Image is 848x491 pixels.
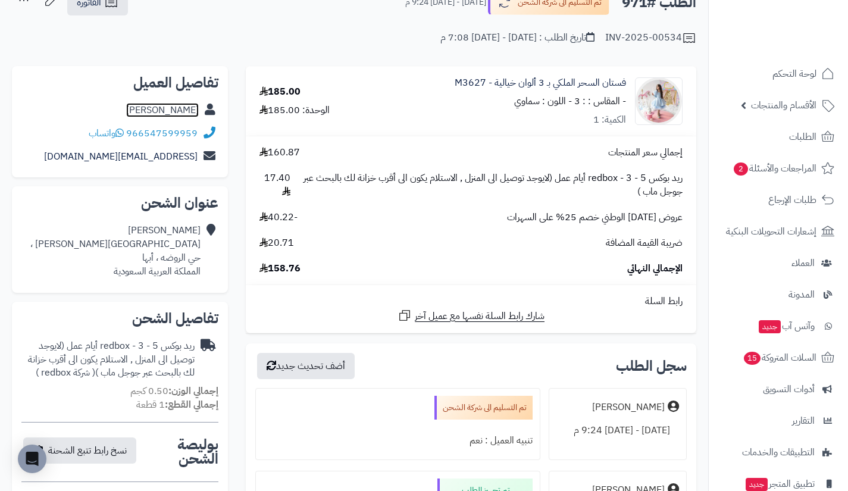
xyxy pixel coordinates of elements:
div: تنبيه العميل : نعم [263,429,532,452]
img: logo-2.png [767,32,837,57]
h3: سجل الطلب [616,359,687,373]
div: [DATE] - [DATE] 9:24 م [556,419,679,442]
strong: إجمالي القطع: [165,398,218,412]
span: شارك رابط السلة نفسها مع عميل آخر [415,309,545,323]
span: ( شركة redbox ) [36,365,95,380]
span: العملاء [791,255,815,271]
div: رابط السلة [251,295,691,308]
span: إشعارات التحويلات البنكية [726,223,816,240]
span: 2 [734,162,748,176]
span: جديد [759,320,781,333]
div: Open Intercom Messenger [18,445,46,473]
strong: إجمالي الوزن: [168,384,218,398]
span: ريد بوكس redbox - 3 - 5 أيام عمل (لايوجد توصيل الى المنزل , الاستلام يكون الى أقرب خزانة لك بالبح... [302,171,683,199]
span: التقارير [792,412,815,429]
a: العملاء [716,249,841,277]
span: الإجمالي النهائي [627,262,683,276]
h2: تفاصيل العميل [21,76,218,90]
span: جديد [746,478,768,491]
a: السلات المتروكة15 [716,343,841,372]
span: لوحة التحكم [772,65,816,82]
div: [PERSON_NAME] [592,401,665,414]
div: تاريخ الطلب : [DATE] - [DATE] 7:08 م [440,31,594,45]
span: إجمالي سعر المنتجات [608,146,683,160]
button: أضف تحديث جديد [257,353,355,379]
span: طلبات الإرجاع [768,192,816,208]
a: طلبات الإرجاع [716,186,841,214]
span: المدونة [788,286,815,303]
h2: عنوان الشحن [21,196,218,210]
span: الأقسام والمنتجات [751,97,816,114]
span: 15 [744,352,761,365]
h2: تفاصيل الشحن [21,311,218,326]
a: التطبيقات والخدمات [716,438,841,467]
span: 160.87 [259,146,300,160]
a: الطلبات [716,123,841,151]
small: 0.50 كجم [130,384,218,398]
a: إشعارات التحويلات البنكية [716,217,841,246]
span: نسخ رابط تتبع الشحنة [48,443,127,458]
a: [PERSON_NAME] [126,103,199,117]
div: الوحدة: 185.00 [259,104,330,117]
small: - اللون : سماوي [514,94,572,108]
button: نسخ رابط تتبع الشحنة [23,437,136,464]
span: -40.22 [259,211,298,224]
h2: بوليصة الشحن [138,437,218,466]
div: 185.00 [259,85,301,99]
a: لوحة التحكم [716,60,841,88]
a: المراجعات والأسئلة2 [716,154,841,183]
div: INV-2025-00534 [605,31,696,45]
div: ريد بوكس redbox - 3 - 5 أيام عمل (لايوجد توصيل الى المنزل , الاستلام يكون الى أقرب خزانة لك بالبح... [21,339,195,380]
a: [EMAIL_ADDRESS][DOMAIN_NAME] [44,149,198,164]
span: التطبيقات والخدمات [742,444,815,461]
span: السلات المتروكة [743,349,816,366]
a: فستان السحر الملكي بـ 3 ألوان خيالية - M3627 [455,76,626,90]
span: 158.76 [259,262,301,276]
img: 1748091826-IMG_4785-90x90.jpeg [636,77,682,125]
a: المدونة [716,280,841,309]
div: [PERSON_NAME] [GEOGRAPHIC_DATA][PERSON_NAME] ، حي الروضه ، أبها المملكة العربية السعودية [30,224,201,278]
a: أدوات التسويق [716,375,841,404]
a: 966547599959 [126,126,198,140]
div: تم التسليم الى شركة الشحن [434,396,533,420]
small: - المقاس : : 3 [574,94,626,108]
span: 20.71 [259,236,294,250]
a: واتساب [89,126,124,140]
span: المراجعات والأسئلة [733,160,816,177]
a: شارك رابط السلة نفسها مع عميل آخر [398,308,545,323]
span: وآتس آب [758,318,815,334]
div: الكمية: 1 [593,113,626,127]
span: ضريبة القيمة المضافة [606,236,683,250]
span: الطلبات [789,129,816,145]
small: 1 قطعة [136,398,218,412]
a: التقارير [716,406,841,435]
a: وآتس آبجديد [716,312,841,340]
span: عروض [DATE] الوطني خصم 25% على السهرات [507,211,683,224]
span: أدوات التسويق [763,381,815,398]
span: 17.40 [259,171,290,199]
